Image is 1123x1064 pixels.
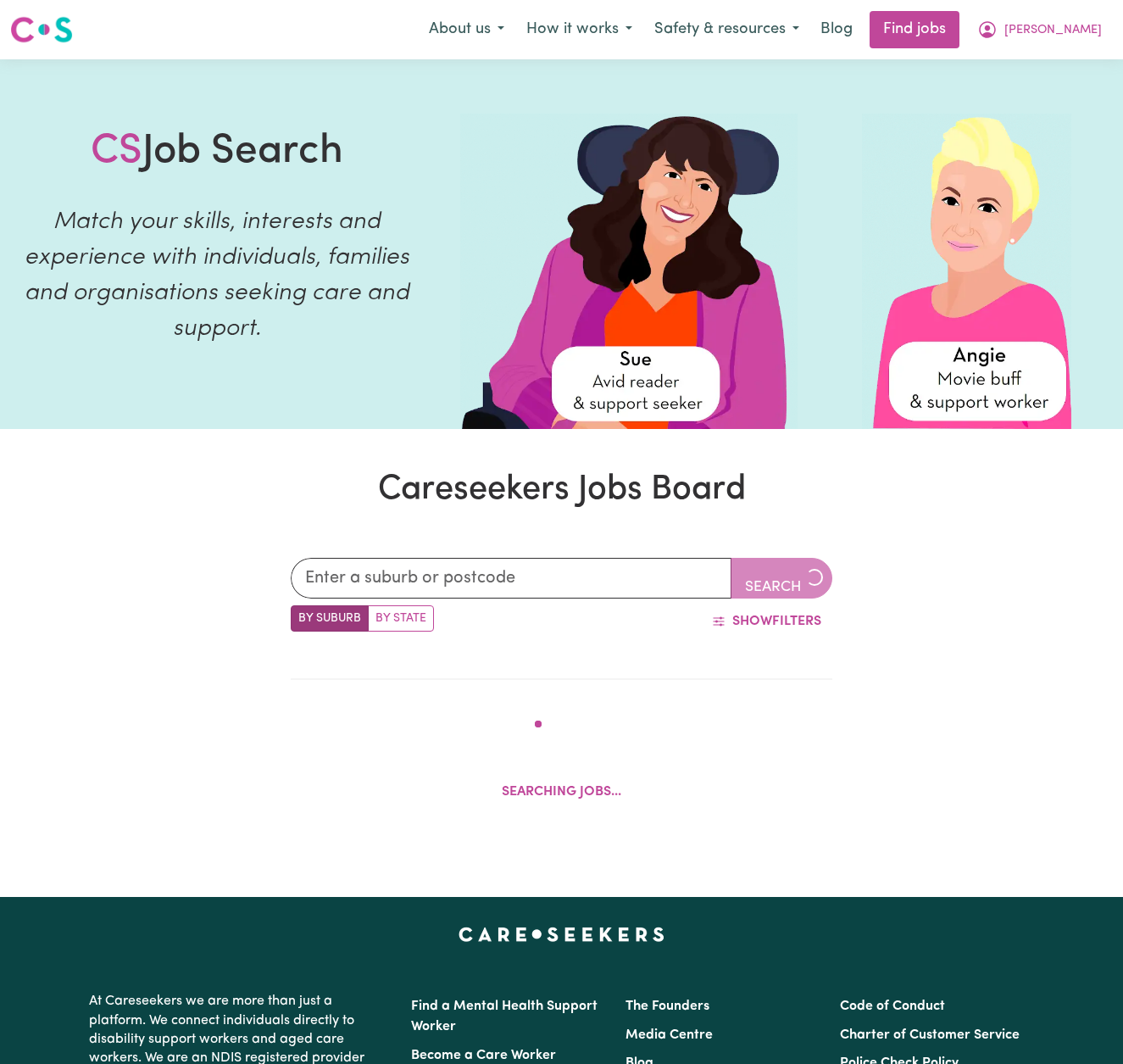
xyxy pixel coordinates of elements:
label: Search by suburb/post code [291,605,369,632]
span: [PERSON_NAME] [1004,21,1102,40]
span: Show [732,615,772,628]
a: Charter of Customer Service [840,1028,1020,1042]
a: Code of Conduct [840,1000,945,1013]
button: About us [418,12,515,47]
a: Careseekers home page [459,928,664,941]
label: Search by state [368,605,434,632]
a: Become a Care Worker [411,1049,556,1062]
a: Media Centre [625,1028,713,1042]
a: Careseekers logo [10,10,73,49]
input: Enter a suburb or postcode [291,558,731,599]
button: My Account [966,12,1113,47]
span: CS [91,131,142,172]
button: How it works [515,12,643,47]
p: Match your skills, interests and experience with individuals, families and organisations seeking ... [20,204,413,347]
p: Searching jobs... [502,782,621,802]
button: Safety & resources [643,12,810,47]
a: Find a Mental Health Support Worker [411,1000,598,1033]
a: Find jobs [870,11,959,48]
button: ShowFilters [701,605,832,638]
a: The Founders [625,1000,709,1013]
h1: Job Search [91,128,343,177]
a: Blog [810,11,863,48]
img: Careseekers logo [10,14,73,45]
